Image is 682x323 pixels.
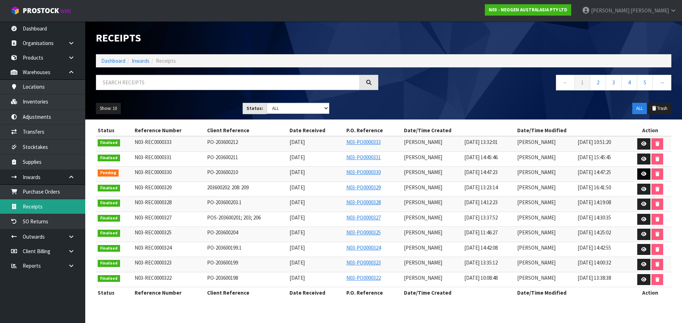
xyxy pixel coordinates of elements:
span: [PERSON_NAME] [517,244,556,251]
span: [PERSON_NAME] [517,184,556,191]
span: N03-REC0000328 [135,199,172,206]
strong: N03 - NEOGEN AUSTRALASIA PTY LTD [489,7,567,13]
a: 5 [637,75,653,90]
span: PO-203600212 [207,139,238,145]
span: [PERSON_NAME] [517,154,556,161]
span: [DATE] 14:00:32 [578,259,611,266]
span: N03-REC0000325 [135,229,172,236]
a: 1 [574,75,590,90]
a: N03-PO0000330 [346,169,381,176]
th: Date Received [288,287,345,299]
strong: Status: [247,105,263,111]
span: [DATE] 14:42:55 [578,244,611,251]
span: Finalised [98,260,120,267]
span: [PERSON_NAME] [404,169,442,176]
span: [DATE] 13:38:38 [578,274,611,281]
span: Finalised [98,275,120,282]
span: [DATE] 10:51:20 [578,139,611,145]
span: [DATE] [289,229,305,236]
th: Status [96,287,133,299]
a: Dashboard [101,57,125,64]
span: Finalised [98,200,120,207]
span: [PERSON_NAME] [404,139,442,145]
span: Finalised [98,139,120,146]
span: [DATE] 14:25:02 [578,229,611,236]
span: N03-REC0000323 [135,259,172,266]
a: 4 [621,75,637,90]
span: [DATE] 14:47:23 [464,169,498,176]
span: N03-REC0000329 [135,184,172,191]
a: N03-PO0000324 [346,244,381,251]
button: ALL [632,103,647,114]
span: [DATE] 14:12:23 [464,199,498,206]
a: N03-PO0000328 [346,199,381,206]
th: Client Reference [205,287,288,299]
th: Reference Number [133,287,205,299]
span: [DATE] 13:35:12 [464,259,498,266]
th: Date/Time Created [402,287,515,299]
span: [DATE] [289,199,305,206]
span: PO-203600211 [207,154,238,161]
span: [DATE] [289,259,305,266]
th: Client Reference [205,125,288,136]
th: Date/Time Modified [515,125,629,136]
a: N03-PO0000329 [346,184,381,191]
span: [PERSON_NAME] [517,169,556,176]
span: PO-203600204 [207,229,238,236]
a: N03-PO0000323 [346,259,381,266]
span: [DATE] 13:23:14 [464,184,498,191]
a: N03-PO0000322 [346,274,381,281]
span: 203600202: 208: 209 [207,184,249,191]
small: WMS [60,8,71,15]
span: [PERSON_NAME] [517,214,556,221]
span: [DATE] 14:19:08 [578,199,611,206]
span: [DATE] [289,214,305,221]
span: N03-REC0000324 [135,244,172,251]
span: PO-203600199.1 [207,244,242,251]
span: N03-REC0000330 [135,169,172,176]
span: [PERSON_NAME] [404,184,442,191]
span: [PERSON_NAME] [517,139,556,145]
span: [PERSON_NAME] [630,7,669,14]
button: Show: 10 [96,103,121,114]
th: Action [629,125,671,136]
span: [DATE] [289,154,305,161]
th: P.O. Reference [345,125,402,136]
span: N03-REC0000333 [135,139,172,145]
span: [PERSON_NAME] [591,7,629,14]
span: [PERSON_NAME] [517,259,556,266]
input: Search receipts [96,75,360,90]
span: [DATE] 14:47:25 [578,169,611,176]
a: N03-PO0000325 [346,229,381,236]
span: PO-203600198 [207,274,238,281]
span: Finalised [98,185,120,192]
span: Pending [98,169,119,177]
span: [PERSON_NAME] [404,154,442,161]
span: [DATE] 10:08:48 [464,274,498,281]
span: [DATE] [289,244,305,251]
span: [DATE] 13:32:01 [464,139,498,145]
span: PO-203600199 [207,259,238,266]
span: [PERSON_NAME] [404,259,442,266]
th: Action [629,287,671,299]
a: 3 [606,75,622,90]
span: [DATE] [289,184,305,191]
th: P.O. Reference [345,287,402,299]
h1: Receipts [96,32,378,44]
span: [DATE] 14:45:46 [464,154,498,161]
span: N03-REC0000331 [135,154,172,161]
span: [PERSON_NAME] [404,199,442,206]
span: [PERSON_NAME] [404,274,442,281]
a: → [653,75,671,90]
span: [DATE] [289,139,305,145]
span: POS-203600201; 203; 206 [207,214,261,221]
span: ProStock [23,6,59,15]
span: [PERSON_NAME] [517,199,556,206]
span: Finalised [98,230,120,237]
a: ← [556,75,575,90]
th: Date Received [288,125,345,136]
span: [DATE] 11:46:27 [464,229,498,236]
span: N03-REC0000327 [135,214,172,221]
span: [DATE] 13:37:52 [464,214,498,221]
span: Finalised [98,245,120,252]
